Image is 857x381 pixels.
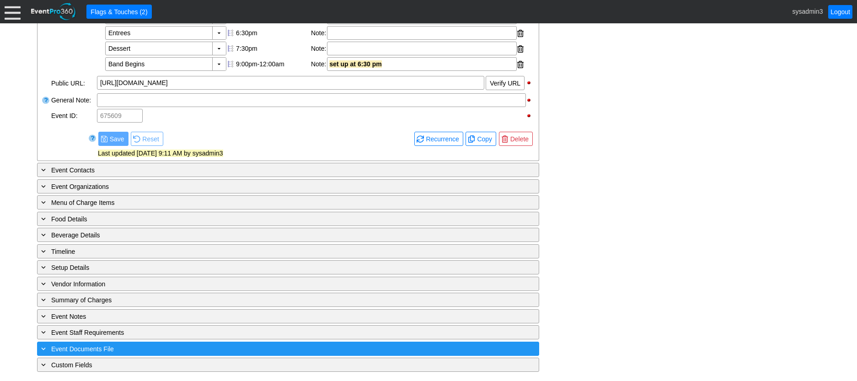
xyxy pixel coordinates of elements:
span: Delete [501,134,530,144]
span: sysadmin3 [793,7,823,15]
span: Event Contacts [51,166,95,174]
div: Event Contacts [39,165,499,175]
span: Event Notes [51,313,86,320]
div: Don't show this item on timeline; click to toggle [226,42,235,55]
div: Note: [311,57,327,72]
span: Delete [509,134,530,144]
div: Timeline [39,246,499,257]
div: 9:00pm-12:00am [236,60,309,68]
span: Beverage Details [51,231,100,239]
div: Edit start & end times [235,26,310,40]
div: Event Staff Requirements [39,327,499,338]
span: Menu of Charge Items [51,199,115,206]
strong: set up at 6:30 pm [329,60,381,68]
span: Save [108,134,126,144]
span: Verify URL [488,79,522,88]
span: Timeline [51,248,75,255]
span: Event Staff Requirements [51,329,124,336]
span: Vendor Information [51,280,105,288]
div: Custom Fields [39,360,499,370]
span: Save [101,134,126,144]
div: Event Organizations [39,181,499,192]
span: Flags & Touches (2) [89,7,149,16]
div: Hide Event Note when printing; click to show Event Note when printing. [526,97,534,103]
div: 7:30pm [236,45,309,52]
div: Note: [311,26,327,41]
div: Summary of Charges [39,295,499,305]
div: Public URL: [50,75,96,92]
div: Edit start & end times [235,57,310,71]
span: Copy [468,134,494,144]
div: Beverage Details [39,230,499,240]
div: Note: [311,42,327,56]
span: Recurrence [424,134,461,144]
div: Hide Public URL when printing; click to show Public URL when printing. [526,80,534,86]
a: Logout [828,5,852,19]
div: 6:30pm [236,29,309,37]
span: Reset [133,134,161,144]
span: Event Organizations [51,183,109,190]
div: Hide Event ID when printing; click to show Event ID when printing. [526,113,534,119]
div: Menu of Charge Items [39,197,499,208]
div: Event Documents File [39,343,499,354]
div: Event ID: [50,108,96,123]
div: Menu: Click or 'Crtl+M' to toggle menu open/close [5,4,21,20]
div: Edit start & end times [235,42,310,55]
div: Don't show this item on timeline; click to toggle [226,57,235,71]
span: Recurrence [417,134,461,144]
span: Setup Details [51,264,89,271]
span: Verify URL [488,78,522,88]
div: Remove service [517,27,524,40]
div: Setup Details [39,262,499,273]
span: Custom Fields [51,361,92,369]
div: Event Notes [39,311,499,322]
span: Food Details [51,215,87,223]
img: EventPro360 [30,1,77,22]
div: Food Details [39,214,499,224]
span: Copy [475,134,494,144]
span: Event Documents File [51,345,114,353]
div: Don't show this item on timeline; click to toggle [226,26,235,40]
span: Reset [140,134,161,144]
div: Vendor Information [39,279,499,289]
div: Remove service [517,58,524,71]
span: Last updated [DATE] 9:11 AM by sysadmin3 [98,150,223,157]
span: Summary of Charges [51,296,112,304]
div: Remove service [517,42,524,56]
div: Services: [50,10,96,74]
div: Add service [97,11,105,73]
div: General Note: [50,92,96,108]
